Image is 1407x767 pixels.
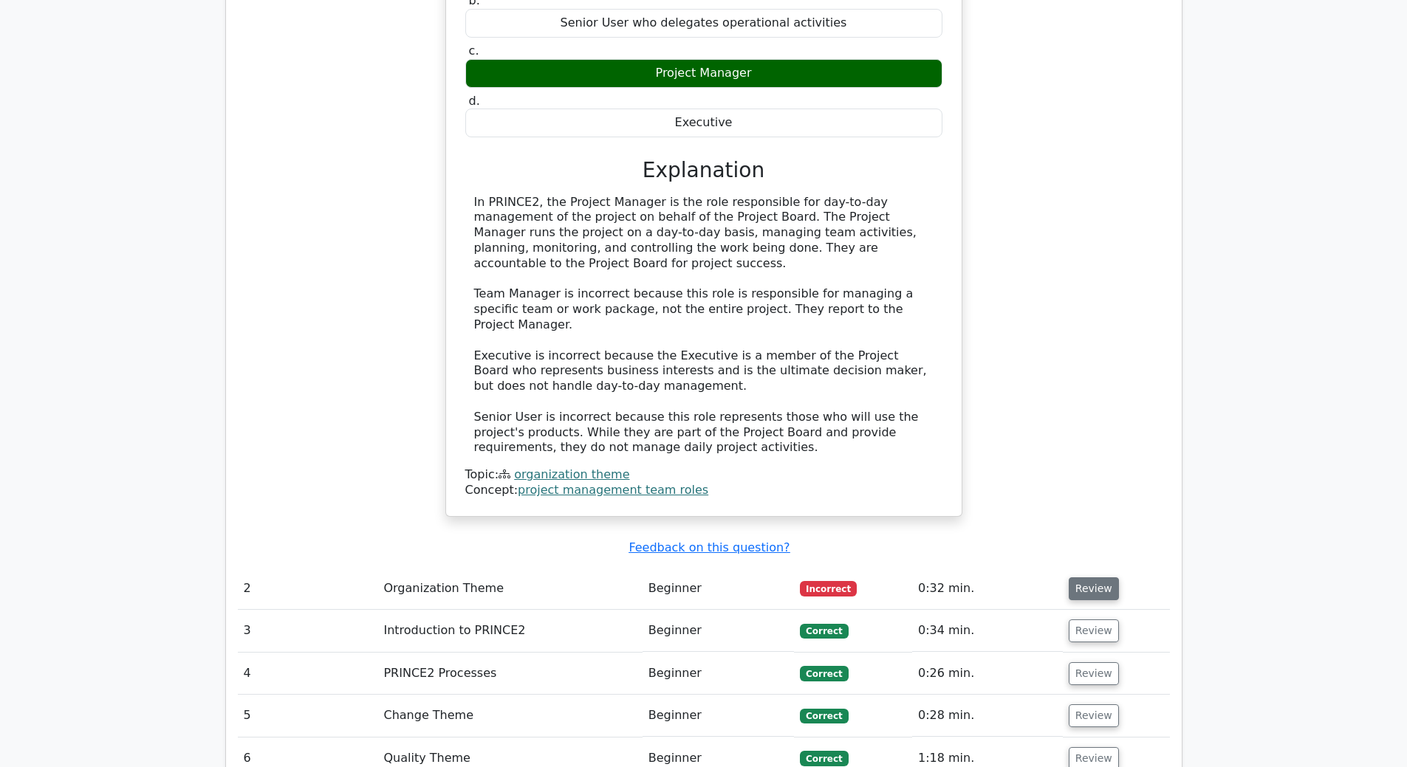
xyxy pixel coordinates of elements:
[1069,704,1119,727] button: Review
[474,195,934,456] div: In PRINCE2, the Project Manager is the role responsible for day-to-day management of the project ...
[643,695,794,737] td: Beginner
[238,568,378,610] td: 2
[514,467,629,481] a: organization theme
[238,653,378,695] td: 4
[800,581,857,596] span: Incorrect
[469,44,479,58] span: c.
[912,568,1063,610] td: 0:32 min.
[377,653,642,695] td: PRINCE2 Processes
[800,751,848,766] span: Correct
[465,59,942,88] div: Project Manager
[1069,619,1119,642] button: Review
[643,568,794,610] td: Beginner
[629,540,790,554] a: Feedback on this question?
[469,94,480,108] span: d.
[465,109,942,137] div: Executive
[912,653,1063,695] td: 0:26 min.
[800,709,848,723] span: Correct
[238,610,378,652] td: 3
[1069,662,1119,685] button: Review
[643,653,794,695] td: Beginner
[465,9,942,38] div: Senior User who delegates operational activities
[465,483,942,498] div: Concept:
[377,610,642,652] td: Introduction to PRINCE2
[474,158,934,183] h3: Explanation
[912,610,1063,652] td: 0:34 min.
[643,610,794,652] td: Beginner
[800,666,848,681] span: Correct
[800,624,848,639] span: Correct
[912,695,1063,737] td: 0:28 min.
[377,568,642,610] td: Organization Theme
[238,695,378,737] td: 5
[518,483,708,497] a: project management team roles
[1069,577,1119,600] button: Review
[465,467,942,483] div: Topic:
[377,695,642,737] td: Change Theme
